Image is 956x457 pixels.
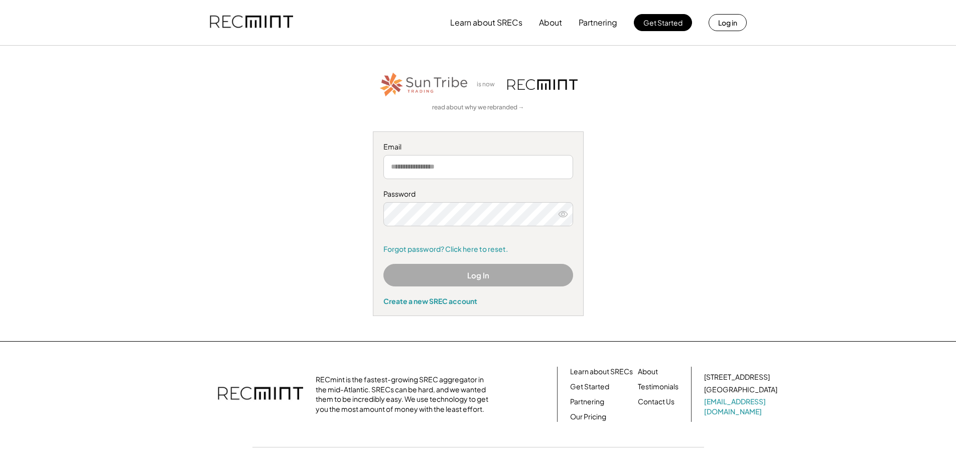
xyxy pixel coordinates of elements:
a: Testimonials [638,382,678,392]
button: Log in [709,14,747,31]
div: [GEOGRAPHIC_DATA] [704,385,777,395]
button: Get Started [634,14,692,31]
a: Forgot password? Click here to reset. [383,244,573,254]
a: Learn about SRECs [570,367,633,377]
a: About [638,367,658,377]
div: is now [474,80,502,89]
div: Password [383,189,573,199]
a: Partnering [570,397,604,407]
a: Our Pricing [570,412,606,422]
button: Partnering [579,13,617,33]
div: RECmint is the fastest-growing SREC aggregator in the mid-Atlantic. SRECs can be hard, and we wan... [316,375,494,414]
div: Create a new SREC account [383,296,573,306]
img: recmint-logotype%403x.png [507,79,578,90]
div: [STREET_ADDRESS] [704,372,770,382]
a: Get Started [570,382,609,392]
button: About [539,13,562,33]
img: recmint-logotype%403x.png [210,6,293,40]
button: Log In [383,264,573,286]
img: recmint-logotype%403x.png [218,377,303,412]
img: STT_Horizontal_Logo%2B-%2BColor.png [379,71,469,98]
a: read about why we rebranded → [432,103,524,112]
div: Email [383,142,573,152]
button: Learn about SRECs [450,13,522,33]
a: [EMAIL_ADDRESS][DOMAIN_NAME] [704,397,779,416]
a: Contact Us [638,397,674,407]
